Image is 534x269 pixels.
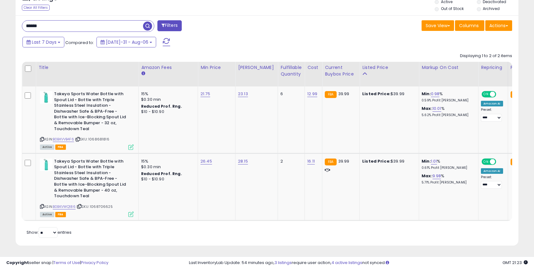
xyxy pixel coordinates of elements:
[422,91,431,97] b: Min:
[141,177,193,182] div: $10 - $10.90
[40,159,52,171] img: 2179KwstLFL._SL40_.jpg
[422,173,433,179] b: Max:
[422,166,473,170] p: 0.61% Profit [PERSON_NAME]
[40,212,54,217] span: All listings currently available for purchase on Amazon
[55,144,66,150] span: FBA
[307,64,319,71] div: Cost
[157,20,182,31] button: Filters
[280,64,302,77] div: Fulfillable Quantity
[362,64,416,71] div: Listed Price
[433,105,441,112] a: 10.01
[54,91,130,133] b: Takeya Sports Water Bottle with Spout Lid - Bottle with Triple Stainless Steel Insulation - Dishw...
[141,97,193,102] div: $0.30 min
[238,158,248,164] a: 28.15
[200,158,212,164] a: 26.45
[422,105,433,111] b: Max:
[27,229,72,235] span: Show: entries
[53,204,76,209] a: B0BKVWQ186
[96,37,156,47] button: [DATE]-31 - Aug-06
[307,91,317,97] a: 12.99
[362,91,391,97] b: Listed Price:
[481,175,503,189] div: Preset:
[22,5,50,11] div: Clear All Filters
[40,91,52,104] img: 21NewRRc+jL._SL40_.jpg
[325,64,357,77] div: Current Buybox Price
[419,62,478,86] th: The percentage added to the cost of goods (COGS) that forms the calculator for Min & Max prices.
[141,171,182,176] b: Reduced Prof. Rng.
[65,40,94,46] span: Compared to:
[422,158,431,164] b: Min:
[481,168,503,174] div: Amazon AI
[422,173,473,185] div: %
[422,91,473,103] div: %
[40,159,134,217] div: ASIN:
[422,106,473,117] div: %
[511,91,522,98] small: FBA
[141,91,193,97] div: 15%
[481,101,503,106] div: Amazon AI
[338,158,349,164] span: 39.99
[362,158,391,164] b: Listed Price:
[22,37,64,47] button: Last 7 Days
[40,91,134,149] div: ASIN:
[483,6,500,11] label: Archived
[200,91,210,97] a: 21.75
[485,20,512,31] button: Actions
[55,212,66,217] span: FBA
[53,260,80,266] a: Terms of Use
[6,260,29,266] strong: Copyright
[460,53,512,59] div: Displaying 1 to 2 of 2 items
[141,109,193,115] div: $10 - $10.90
[331,260,362,266] a: 4 active listings
[238,91,248,97] a: 23.13
[200,64,233,71] div: Min Price
[307,158,315,164] a: 16.11
[502,260,528,266] span: 2025-08-14 21:23 GMT
[54,159,130,201] b: Takeya Sports Water Bottle with Spout Lid - Bottle with Triple Stainless Steel Insulation - Dishw...
[362,159,414,164] div: $39.99
[238,64,275,71] div: [PERSON_NAME]
[431,158,437,164] a: 1.01
[6,260,108,266] div: seller snap | |
[141,104,182,109] b: Reduced Prof. Rng.
[482,92,490,97] span: ON
[274,260,292,266] a: 3 listings
[481,108,503,122] div: Preset:
[280,159,300,164] div: 2
[75,137,109,142] span: | SKU: 1068681816
[433,173,441,179] a: 9.98
[325,159,336,165] small: FBA
[77,204,113,209] span: | SKU: 1068706625
[325,91,336,98] small: FBA
[81,260,108,266] a: Privacy Policy
[141,71,145,76] small: Amazon Fees.
[495,159,505,164] span: OFF
[422,20,454,31] button: Save View
[422,98,473,103] p: 0.59% Profit [PERSON_NAME]
[511,159,522,165] small: FBA
[189,260,528,266] div: Last InventoryLab Update: 54 minutes ago, require user action, not synced.
[38,64,136,71] div: Title
[495,92,505,97] span: OFF
[422,159,473,170] div: %
[338,91,349,97] span: 39.99
[53,137,74,142] a: B0BKVVB4F6
[422,64,476,71] div: Markup on Cost
[431,91,440,97] a: 0.98
[362,91,414,97] div: $39.99
[40,144,54,150] span: All listings currently available for purchase on Amazon
[459,22,479,29] span: Columns
[32,39,57,45] span: Last 7 Days
[481,64,505,71] div: Repricing
[482,159,490,164] span: ON
[441,6,464,11] label: Out of Stock
[141,64,195,71] div: Amazon Fees
[455,20,484,31] button: Columns
[141,164,193,170] div: $0.30 min
[422,180,473,185] p: 5.71% Profit [PERSON_NAME]
[141,159,193,164] div: 15%
[280,91,300,97] div: 6
[422,113,473,117] p: 5.62% Profit [PERSON_NAME]
[106,39,148,45] span: [DATE]-31 - Aug-06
